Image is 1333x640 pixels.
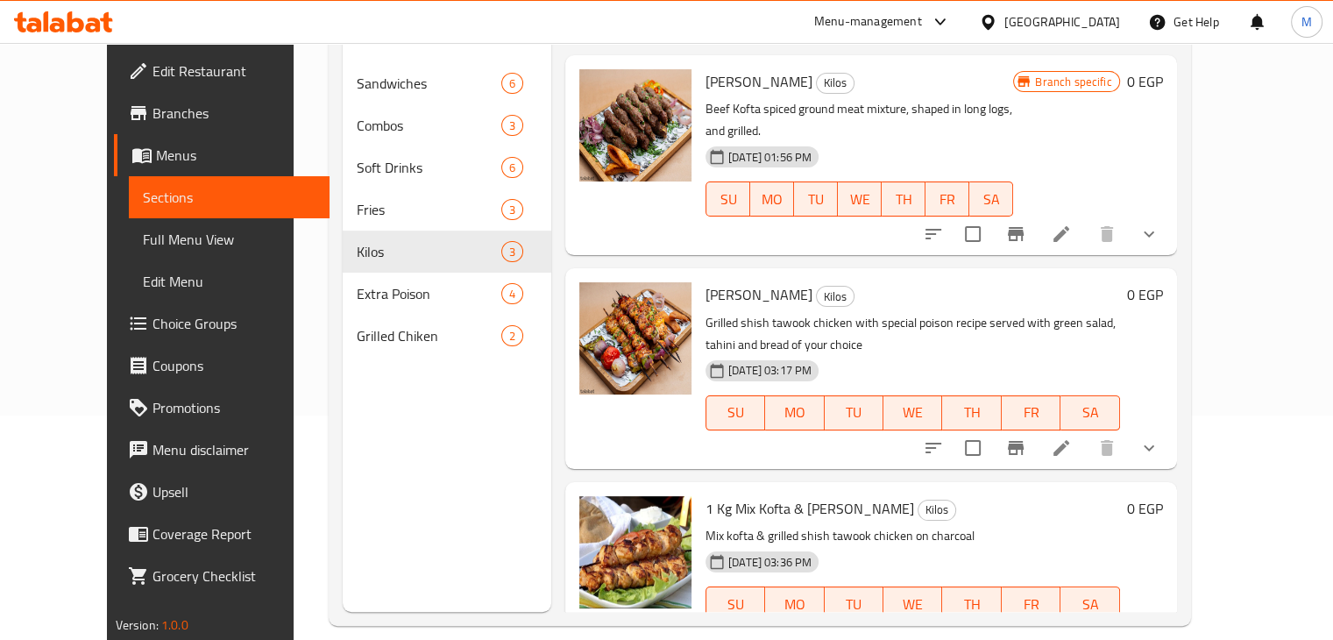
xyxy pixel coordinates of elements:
div: [GEOGRAPHIC_DATA] [1004,12,1120,32]
a: Sections [129,176,330,218]
nav: Menu sections [343,55,551,364]
span: Branches [152,103,316,124]
button: show more [1128,427,1170,469]
span: Full Menu View [143,229,316,250]
div: Grilled Chiken2 [343,315,551,357]
div: items [501,283,523,304]
span: [DATE] 03:17 PM [721,362,819,379]
span: Sandwiches [357,73,501,94]
span: Extra Poison [357,283,501,304]
button: TU [794,181,838,217]
button: MO [765,395,824,430]
span: [PERSON_NAME] [705,68,812,95]
a: Full Menu View [129,218,330,260]
button: WE [883,395,942,430]
button: SA [1060,395,1119,430]
span: WE [845,187,875,212]
span: SA [976,187,1006,212]
span: SU [713,400,758,425]
div: Kilos [816,286,854,307]
button: FR [1002,587,1060,622]
div: Kilos3 [343,231,551,273]
img: Shish Tawook [579,282,691,395]
div: Fries3 [343,188,551,231]
span: 1.0.0 [162,614,189,636]
button: sort-choices [912,427,954,469]
img: 1 Kg Mix Kofta & Shish Tawook [579,496,691,608]
span: Menus [156,145,316,166]
span: Kilos [918,500,955,520]
span: Coupons [152,355,316,376]
button: FR [925,181,969,217]
div: Grilled Chiken [357,325,501,346]
span: Kilos [817,73,854,93]
button: TH [882,181,925,217]
span: 6 [502,160,522,176]
span: 3 [502,117,522,134]
span: M [1301,12,1312,32]
span: TU [801,187,831,212]
a: Coupons [114,345,330,387]
button: SA [969,181,1013,217]
div: items [501,73,523,94]
a: Coverage Report [114,513,330,555]
div: Soft Drinks6 [343,146,551,188]
span: SA [1067,400,1112,425]
button: SA [1060,587,1119,622]
a: Choice Groups [114,302,330,345]
span: MO [757,187,787,212]
span: 2 [502,328,522,345]
button: TU [825,395,883,430]
span: Branch specific [1028,74,1118,90]
span: 3 [502,202,522,218]
span: 3 [502,244,522,260]
span: Promotions [152,397,316,418]
div: items [501,325,523,346]
span: 6 [502,75,522,92]
span: FR [1009,400,1053,425]
div: items [501,115,523,136]
span: 1 Kg Mix Kofta & [PERSON_NAME] [705,495,914,522]
button: SU [705,395,765,430]
svg: Show Choices [1138,224,1159,245]
span: [DATE] 03:36 PM [721,554,819,571]
div: Soft Drinks [357,157,501,178]
h6: 0 EGP [1127,496,1163,521]
span: Select to update [954,216,991,252]
button: TH [942,587,1001,622]
div: Sandwiches6 [343,62,551,104]
span: TH [949,592,994,617]
span: 4 [502,286,522,302]
div: Combos3 [343,104,551,146]
span: Combos [357,115,501,136]
span: FR [1009,592,1053,617]
h6: 0 EGP [1127,69,1163,94]
a: Edit menu item [1051,224,1072,245]
button: delete [1086,213,1128,255]
button: SU [705,587,765,622]
span: Kilos [357,241,501,262]
span: FR [932,187,962,212]
h6: 0 EGP [1127,282,1163,307]
a: Menus [114,134,330,176]
a: Promotions [114,387,330,429]
img: Kilo Kofta [579,69,691,181]
div: Kilos [816,73,854,94]
span: [PERSON_NAME] [705,281,812,308]
span: Kilos [817,287,854,307]
span: TU [832,400,876,425]
span: TH [949,400,994,425]
a: Edit Menu [129,260,330,302]
button: TH [942,395,1001,430]
button: TU [825,587,883,622]
button: MO [765,587,824,622]
span: Upsell [152,481,316,502]
button: FR [1002,395,1060,430]
button: SU [705,181,750,217]
span: TH [889,187,918,212]
span: MO [772,400,817,425]
div: items [501,241,523,262]
span: Edit Menu [143,271,316,292]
